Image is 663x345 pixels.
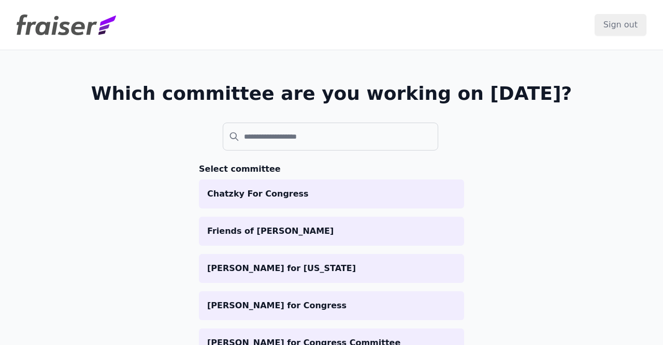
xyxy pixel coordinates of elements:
a: Chatzky For Congress [199,179,464,208]
input: Sign out [595,14,646,36]
a: [PERSON_NAME] for Congress [199,291,464,320]
h3: Select committee [199,163,464,175]
p: Chatzky For Congress [207,188,456,200]
p: [PERSON_NAME] for [US_STATE] [207,262,456,275]
h1: Which committee are you working on [DATE]? [91,83,572,104]
a: [PERSON_NAME] for [US_STATE] [199,254,464,283]
p: Friends of [PERSON_NAME] [207,225,456,237]
img: Fraiser Logo [17,14,116,35]
p: [PERSON_NAME] for Congress [207,299,456,312]
a: Friends of [PERSON_NAME] [199,217,464,246]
